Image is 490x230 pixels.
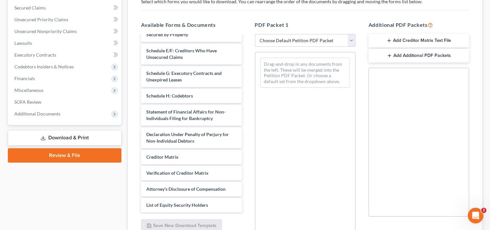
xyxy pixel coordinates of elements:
[146,154,179,160] span: Creditor Matrix
[14,99,41,105] span: SOFA Review
[9,37,121,49] a: Lawsuits
[369,34,469,48] button: Add Creditor Matrix Text File
[146,70,222,82] span: Schedule G: Executory Contracts and Unexpired Leases
[14,28,77,34] span: Unsecured Nonpriority Claims
[255,21,356,29] h5: PDF Packet 1
[14,5,46,10] span: Secured Claims
[14,17,68,22] span: Unsecured Priority Claims
[369,21,469,29] h5: Additional PDF Packets
[9,49,121,61] a: Executory Contracts
[9,14,121,26] a: Unsecured Priority Claims
[146,170,209,176] span: Verification of Creditor Matrix
[146,93,193,98] span: Schedule H: Codebtors
[8,148,121,163] a: Review & File
[146,132,229,144] span: Declaration Under Penalty of Perjury for Non-Individual Debtors
[468,208,483,223] iframe: Intercom live chat
[146,186,226,192] span: Attorney's Disclosure of Compensation
[9,96,121,108] a: SOFA Review
[14,64,74,69] span: Codebtors Insiders & Notices
[14,111,60,116] span: Additional Documents
[14,87,43,93] span: Miscellaneous
[481,208,486,213] span: 2
[14,40,32,46] span: Lawsuits
[9,26,121,37] a: Unsecured Nonpriority Claims
[146,202,208,208] span: List of Equity Security Holders
[14,52,56,58] span: Executory Contracts
[261,58,350,88] div: Drag-and-drop in any documents from the left. These will be merged into the Petition PDF Packet. ...
[146,48,217,60] span: Schedule E/F: Creditors Who Have Unsecured Claims
[146,25,228,37] span: Schedule D: Creditors Who Have Claims Secured by Property
[8,130,121,146] a: Download & Print
[141,21,242,29] h5: Available Forms & Documents
[14,76,35,81] span: Financials
[146,109,226,121] span: Statement of Financial Affairs for Non-Individuals Filing for Bankruptcy
[9,2,121,14] a: Secured Claims
[369,49,469,62] button: Add Additional PDF Packets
